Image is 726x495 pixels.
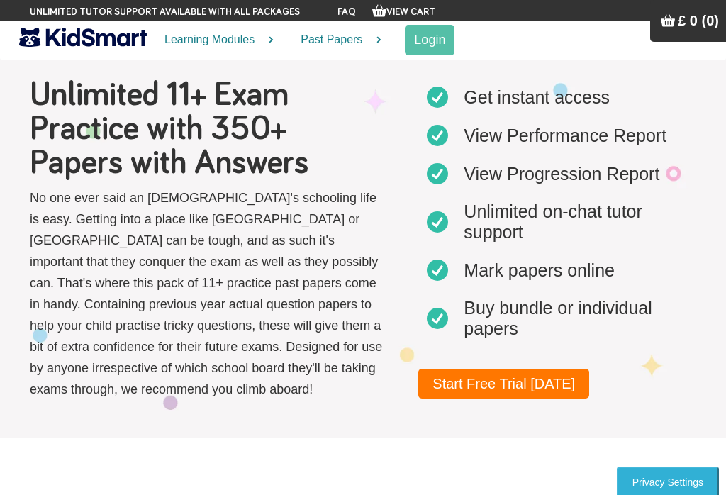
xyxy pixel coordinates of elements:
[457,291,688,346] td: Buy bundle or individual papers
[457,118,674,153] td: View Performance Report
[19,25,147,50] img: KidSmart logo
[427,211,448,233] img: check2.svg
[427,87,448,108] img: check2.svg
[418,369,589,399] a: Start Free Trial [DATE]
[427,163,448,184] img: check2.svg
[405,25,454,55] button: Login
[427,125,448,146] img: check2.svg
[457,79,617,115] td: Get instant access
[661,13,675,28] img: Your items in the shopping basket
[427,260,448,281] img: check2.svg
[30,78,384,180] h1: Unlimited 11+ Exam Practice with 350+ Papers with Answers
[337,7,356,17] a: FAQ
[147,21,283,59] a: Learning Modules
[678,13,719,28] span: £ 0 (0)
[372,7,435,17] a: View Cart
[283,21,391,59] a: Past Papers
[30,187,384,400] p: No one ever said an [DEMOGRAPHIC_DATA]'s schooling life is easy. Getting into a place like [GEOGR...
[30,5,300,19] span: Unlimited tutor support available with all packages
[457,194,688,250] td: Unlimited on-chat tutor support
[457,252,622,288] td: Mark papers online
[427,308,448,329] img: check2.svg
[372,4,386,18] img: Your items in the shopping basket
[457,156,666,191] td: View Progression Report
